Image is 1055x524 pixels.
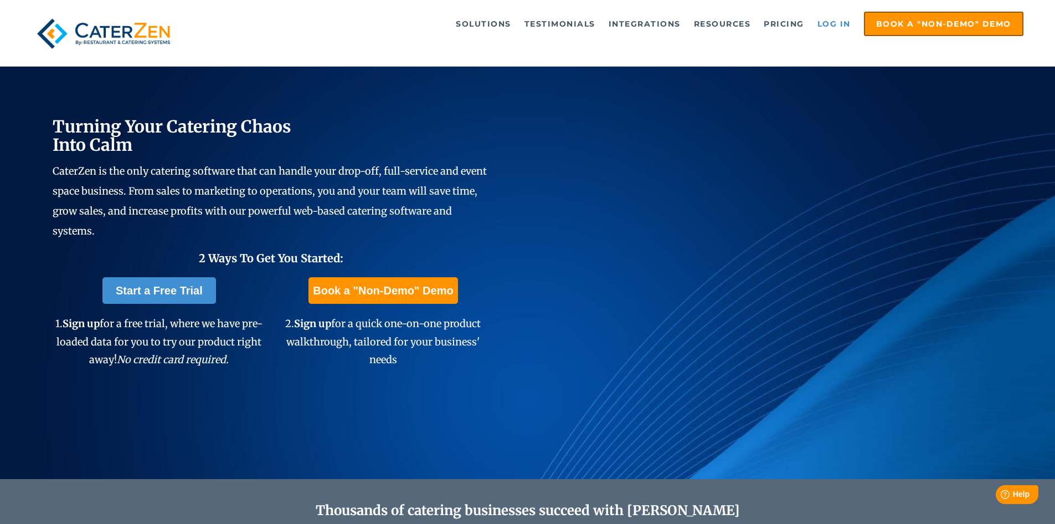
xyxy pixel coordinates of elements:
a: Pricing [758,13,810,35]
span: 2 Ways To Get You Started: [199,251,343,265]
div: Navigation Menu [201,12,1023,36]
a: Resources [688,13,756,35]
a: Start a Free Trial [102,277,216,304]
iframe: Help widget launcher [956,481,1043,512]
span: Turning Your Catering Chaos Into Calm [53,116,291,155]
a: Integrations [603,13,686,35]
span: 1. for a free trial, where we have pre-loaded data for you to try our product right away! [55,317,263,366]
span: Sign up [63,317,100,330]
a: Book a "Non-Demo" Demo [308,277,457,304]
a: Testimonials [519,13,601,35]
span: CaterZen is the only catering software that can handle your drop-off, full-service and event spac... [53,165,487,237]
img: caterzen [32,12,176,55]
a: Log in [812,13,856,35]
h2: Thousands of catering businesses succeed with [PERSON_NAME] [106,503,950,519]
em: No credit card required. [117,353,229,366]
a: Solutions [450,13,517,35]
a: Book a "Non-Demo" Demo [864,12,1023,36]
span: 2. for a quick one-on-one product walkthrough, tailored for your business' needs [285,317,481,366]
span: Sign up [294,317,331,330]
